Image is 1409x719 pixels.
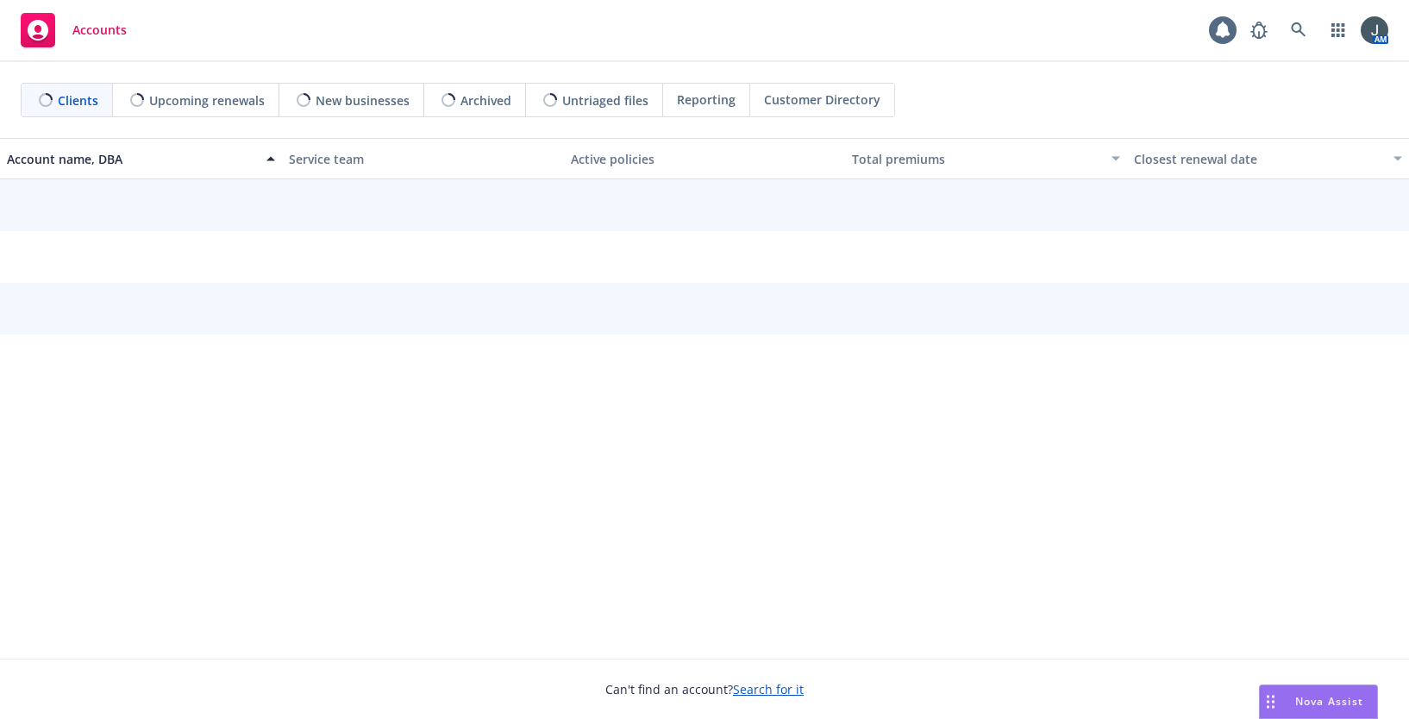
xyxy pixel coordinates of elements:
a: Search [1281,13,1316,47]
button: Active policies [564,138,846,179]
img: photo [1361,16,1388,44]
div: Drag to move [1260,685,1281,718]
a: Report a Bug [1242,13,1276,47]
div: Service team [289,150,557,168]
button: Nova Assist [1259,685,1378,719]
span: New businesses [316,91,410,109]
span: Nova Assist [1295,694,1363,709]
div: Total premiums [852,150,1101,168]
div: Account name, DBA [7,150,256,168]
a: Switch app [1321,13,1356,47]
span: Clients [58,91,98,109]
button: Closest renewal date [1127,138,1409,179]
span: Archived [460,91,511,109]
button: Service team [282,138,564,179]
span: Customer Directory [764,91,880,109]
div: Closest renewal date [1134,150,1383,168]
div: Active policies [571,150,839,168]
a: Accounts [14,6,134,54]
button: Total premiums [845,138,1127,179]
span: Can't find an account? [605,680,804,698]
a: Search for it [733,681,804,697]
span: Untriaged files [562,91,648,109]
span: Accounts [72,23,127,37]
span: Upcoming renewals [149,91,265,109]
span: Reporting [677,91,736,109]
